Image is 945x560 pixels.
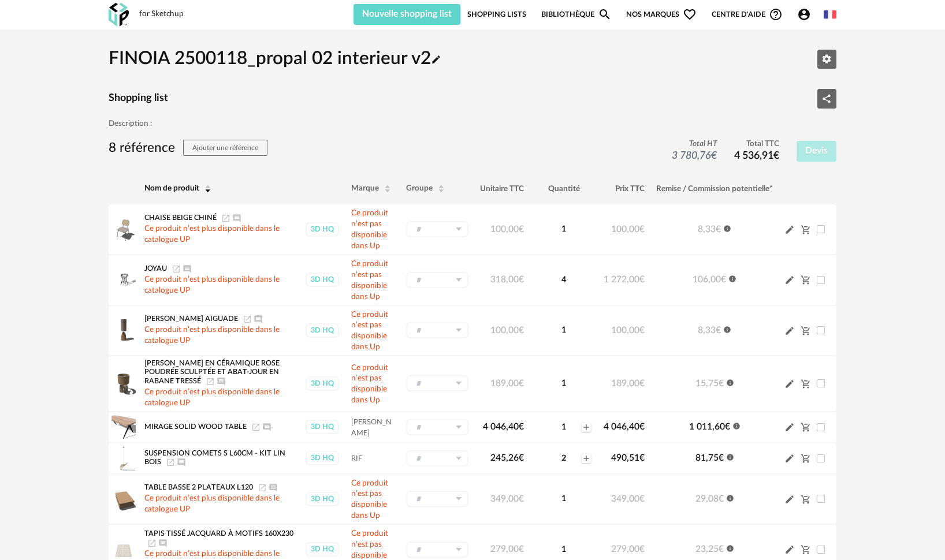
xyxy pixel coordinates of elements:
[519,326,524,335] span: €
[721,275,726,284] span: €
[797,141,836,162] button: Devis
[406,542,468,558] div: Sélectionner un groupe
[362,9,452,18] span: Nouvelle shopping list
[817,89,837,109] button: Share Variant icon
[519,453,524,462] span: €
[172,265,181,272] a: Launch icon
[604,275,645,284] span: 1 272,00
[183,265,192,272] span: Ajouter un commentaire
[109,119,836,129] h5: Description :
[519,379,524,388] span: €
[406,419,468,435] div: Sélectionner un groupe
[406,491,468,507] div: Sélectionner un groupe
[111,415,136,439] img: Product pack shot
[351,479,388,520] span: Ce produit n’est pas disponible dans Up
[306,451,339,465] div: 3D HQ
[406,221,468,237] div: Sélectionner un groupe
[639,379,645,388] span: €
[547,544,581,555] div: 1
[139,9,184,20] div: for Sketchup
[109,47,441,71] h2: FINOIA 2500118_propal 02 interieur v2
[166,458,175,465] a: Launch icon
[144,275,280,294] span: Ce produit n’est plus disponible dans le catalogue UP
[611,544,645,554] span: 279,00
[611,225,645,234] span: 100,00
[243,316,252,323] a: Launch icon
[530,173,598,204] th: Quantité
[519,494,524,503] span: €
[144,484,253,491] span: Table basse 2 plateaux L120
[639,422,645,431] span: €
[769,8,783,21] span: Help Circle Outline icon
[598,8,612,21] span: Magnify icon
[305,222,340,237] a: 3D HQ
[431,50,441,68] span: Pencil icon
[801,422,811,431] span: Cart Minus icon
[582,423,591,432] span: Plus icon
[490,379,524,388] span: 189,00
[519,275,524,284] span: €
[490,225,524,234] span: 100,00
[483,422,524,431] span: 4 046,40
[109,3,129,27] img: OXP
[784,325,795,336] span: Pencil icon
[144,388,280,407] span: Ce produit n’est plus disponible dans le catalogue UP
[144,225,280,244] span: Ce produit n’est plus disponible dans le catalogue UP
[719,494,724,503] span: €
[144,360,280,384] span: [PERSON_NAME] en céramique rose poudrée sculptée et abat-jour en rabane tressé
[611,494,645,503] span: 349,00
[547,494,581,504] div: 1
[689,422,730,431] span: 1 011,60
[626,4,697,25] span: Nos marques
[725,422,730,431] span: €
[672,139,717,150] span: Total HT
[111,446,136,471] img: Product pack shot
[351,209,388,250] span: Ce produit n’est pas disponible dans Up
[693,275,726,284] span: 106,00
[773,151,779,161] span: €
[111,371,136,395] img: Product pack shot
[232,215,241,222] span: Ajouter un commentaire
[695,453,724,462] span: 81,75
[351,455,362,462] span: RIF
[158,539,168,546] span: Ajouter un commentaire
[490,453,524,462] span: 245,26
[611,326,645,335] span: 100,00
[672,151,717,161] span: 3 780,76
[604,422,645,431] span: 4 046,40
[192,144,258,151] span: Ajouter une référence
[726,543,734,552] span: Information icon
[144,215,217,222] span: Chaise beige chiné
[177,458,186,465] span: Ajouter un commentaire
[221,215,230,222] span: Launch icon
[144,494,280,513] span: Ce produit n’est plus disponible dans le catalogue UP
[251,423,261,430] span: Launch icon
[490,326,524,335] span: 100,00
[406,450,468,466] div: Sélectionner un groupe
[109,92,168,105] h4: Shopping list
[258,484,267,491] span: Launch icon
[547,453,581,464] div: 2
[719,379,724,388] span: €
[206,378,215,384] a: Launch icon
[144,423,247,430] span: MIRAGE SOLID WOOD TABLE
[784,378,795,389] span: Pencil icon
[797,8,816,21] span: Account Circle icon
[144,531,293,537] span: Tapis tissé jacquard à motifs 160x230
[406,185,433,193] span: Groupe
[306,420,339,434] div: 3D HQ
[784,494,795,505] span: Pencil icon
[712,8,783,21] span: Centre d'aideHelp Circle Outline icon
[144,265,167,272] span: JOYAU
[695,494,724,503] span: 29,08
[144,326,280,345] span: Ce produit n’est plus disponible dans le catalogue UP
[723,324,731,334] span: Information icon
[611,453,645,462] span: 490,51
[801,453,811,462] span: Cart Minus icon
[144,316,238,323] span: [PERSON_NAME] AIGUADE
[147,539,157,546] a: Launch icon
[474,173,530,204] th: Unitaire TTC
[306,492,339,506] div: 3D HQ
[306,222,339,237] div: 3D HQ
